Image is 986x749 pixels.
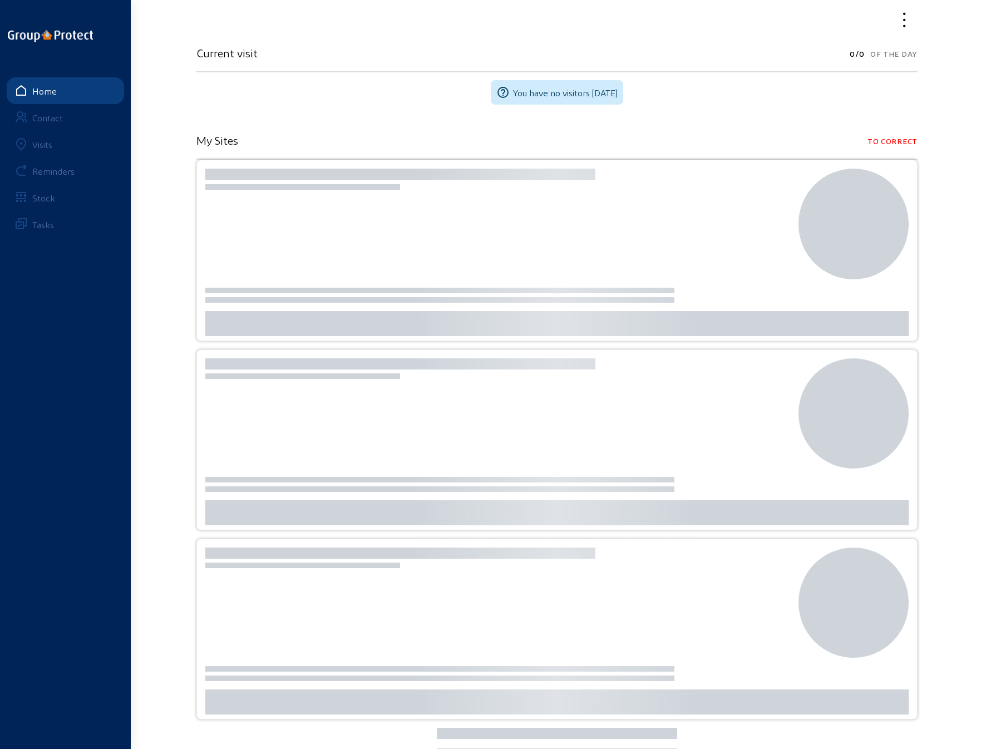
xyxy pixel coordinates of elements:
h3: My Sites [196,134,238,147]
h3: Current visit [196,46,258,60]
div: Home [32,86,57,96]
div: Visits [32,139,52,150]
a: Tasks [7,211,124,238]
a: Reminders [7,157,124,184]
div: Reminders [32,166,75,176]
span: To correct [867,134,918,149]
a: Visits [7,131,124,157]
img: logo-oneline.png [8,30,93,42]
span: Of the day [870,46,918,62]
a: Contact [7,104,124,131]
a: Home [7,77,124,104]
mat-icon: help_outline [496,86,510,99]
a: Stock [7,184,124,211]
span: You have no visitors [DATE] [513,87,618,98]
div: Stock [32,193,55,203]
span: 0/0 [850,46,865,62]
div: Contact [32,112,63,123]
div: Tasks [32,219,54,230]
